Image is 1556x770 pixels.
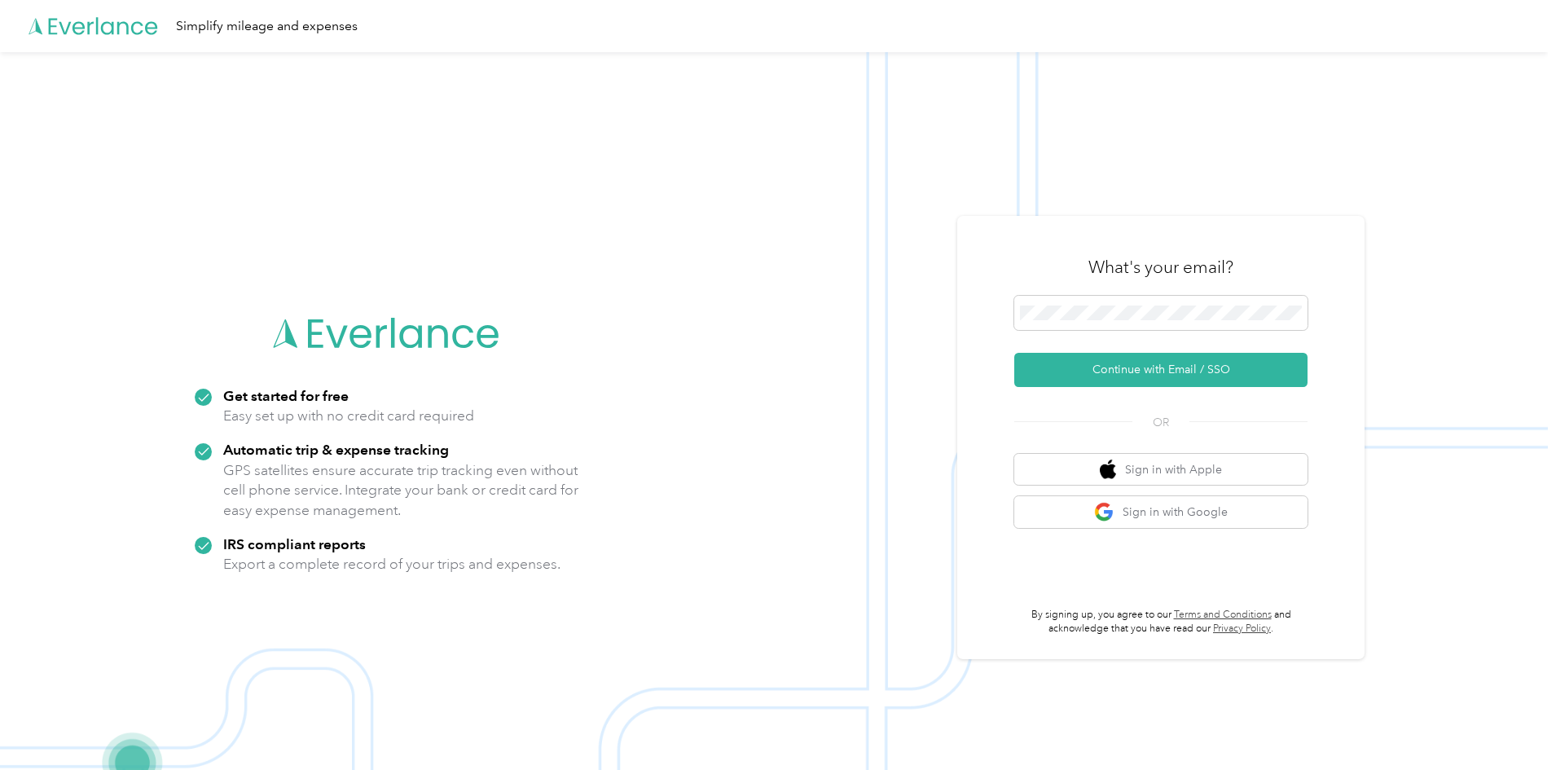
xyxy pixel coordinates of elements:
h3: What's your email? [1088,256,1233,279]
strong: Automatic trip & expense tracking [223,441,449,458]
a: Privacy Policy [1213,623,1271,635]
div: Simplify mileage and expenses [176,16,358,37]
p: GPS satellites ensure accurate trip tracking even without cell phone service. Integrate your bank... [223,460,579,521]
iframe: Everlance-gr Chat Button Frame [1465,679,1556,770]
button: apple logoSign in with Apple [1014,454,1308,486]
p: By signing up, you agree to our and acknowledge that you have read our . [1014,608,1308,636]
p: Easy set up with no credit card required [223,406,474,426]
img: apple logo [1100,460,1116,480]
button: google logoSign in with Google [1014,496,1308,528]
strong: Get started for free [223,387,349,404]
span: OR [1132,414,1189,431]
button: Continue with Email / SSO [1014,353,1308,387]
strong: IRS compliant reports [223,535,366,552]
a: Terms and Conditions [1174,609,1272,621]
img: google logo [1094,502,1114,522]
p: Export a complete record of your trips and expenses. [223,554,560,574]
